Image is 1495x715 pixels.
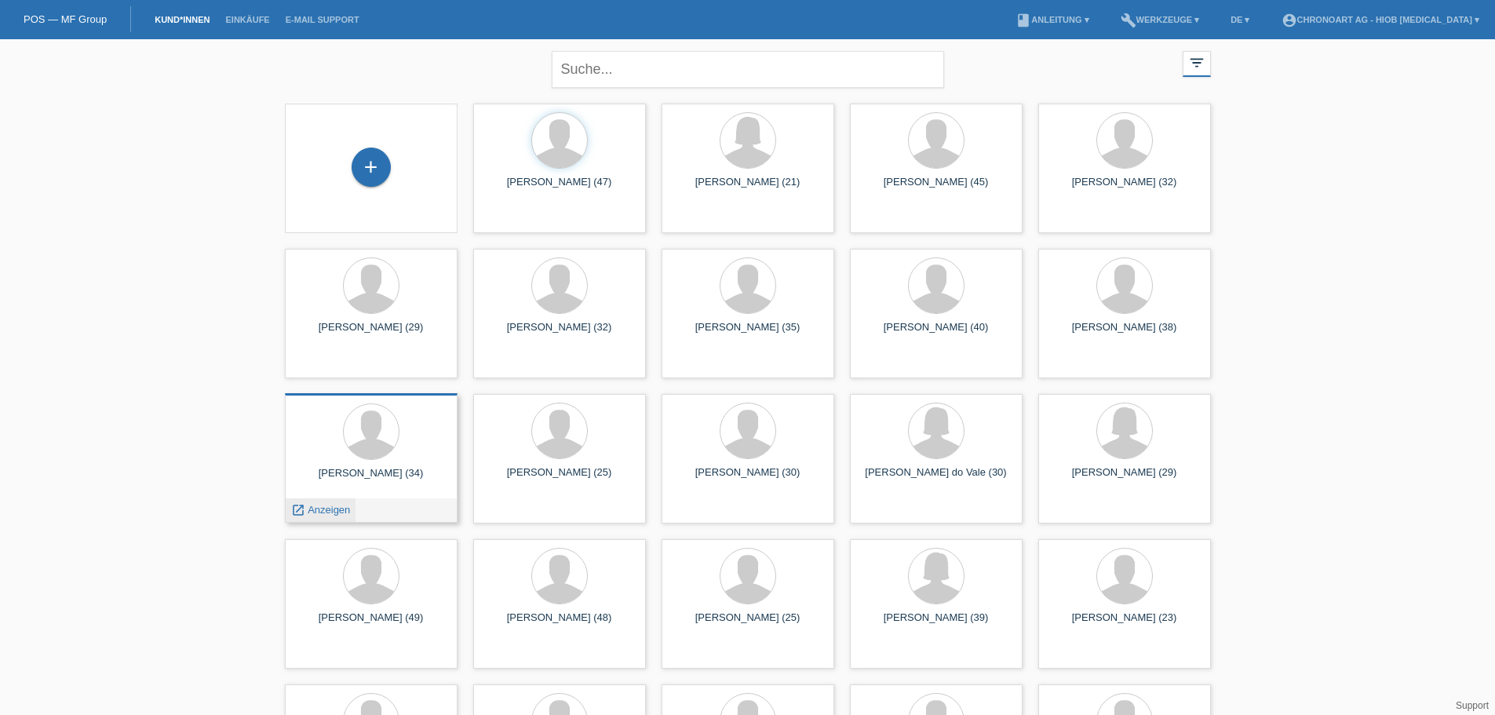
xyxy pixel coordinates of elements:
[1016,13,1031,28] i: book
[1051,611,1198,637] div: [PERSON_NAME] (23)
[1282,13,1297,28] i: account_circle
[486,466,633,491] div: [PERSON_NAME] (25)
[862,176,1010,201] div: [PERSON_NAME] (45)
[1113,15,1208,24] a: buildWerkzeuge ▾
[24,13,107,25] a: POS — MF Group
[291,504,351,516] a: launch Anzeigen
[486,611,633,637] div: [PERSON_NAME] (48)
[1188,54,1205,71] i: filter_list
[291,503,305,517] i: launch
[1121,13,1136,28] i: build
[1223,15,1257,24] a: DE ▾
[674,466,822,491] div: [PERSON_NAME] (30)
[674,611,822,637] div: [PERSON_NAME] (25)
[862,321,1010,346] div: [PERSON_NAME] (40)
[862,611,1010,637] div: [PERSON_NAME] (39)
[674,321,822,346] div: [PERSON_NAME] (35)
[217,15,277,24] a: Einkäufe
[674,176,822,201] div: [PERSON_NAME] (21)
[297,321,445,346] div: [PERSON_NAME] (29)
[278,15,367,24] a: E-Mail Support
[1051,466,1198,491] div: [PERSON_NAME] (29)
[352,154,390,181] div: Kund*in hinzufügen
[486,321,633,346] div: [PERSON_NAME] (32)
[1051,321,1198,346] div: [PERSON_NAME] (38)
[1051,176,1198,201] div: [PERSON_NAME] (32)
[147,15,217,24] a: Kund*innen
[308,504,350,516] span: Anzeigen
[862,466,1010,491] div: [PERSON_NAME] do Vale (30)
[486,176,633,201] div: [PERSON_NAME] (47)
[1008,15,1096,24] a: bookAnleitung ▾
[297,611,445,637] div: [PERSON_NAME] (49)
[1456,700,1489,711] a: Support
[297,467,445,492] div: [PERSON_NAME] (34)
[1274,15,1488,24] a: account_circleChronoart AG - Hiob [MEDICAL_DATA] ▾
[552,51,944,88] input: Suche...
